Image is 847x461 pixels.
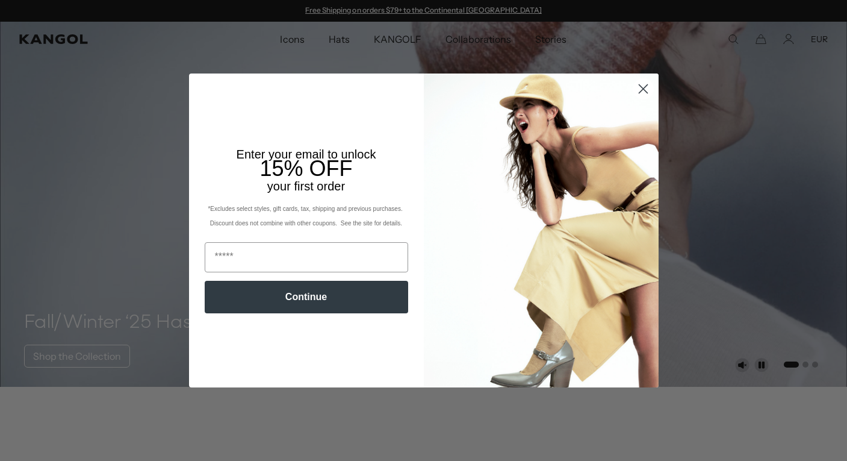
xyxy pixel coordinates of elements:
img: 93be19ad-e773-4382-80b9-c9d740c9197f.jpeg [424,74,659,387]
button: Close dialog [633,78,654,99]
span: *Excludes select styles, gift cards, tax, shipping and previous purchases. Discount does not comb... [208,205,404,227]
span: 15% OFF [259,156,352,181]
span: your first order [267,180,345,193]
button: Continue [205,281,408,313]
input: Email [205,242,408,272]
span: Enter your email to unlock [237,148,376,161]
